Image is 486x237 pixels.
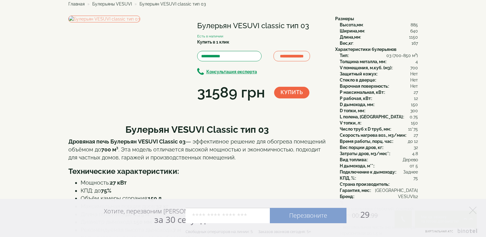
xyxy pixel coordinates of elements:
div: Свободных операторов на линии: 5 Заказов звонков сегодня: 5+ [186,229,311,234]
b: V помещения, м.куб. (м3): [340,65,392,70]
strong: 150 л [148,195,162,201]
span: 75 [413,175,418,181]
span: 885 [411,22,418,28]
span: 0.75 [410,114,418,120]
li: Мощность: [81,179,326,187]
h1: Булерьян VESUVI classic тип 03 [197,22,326,30]
span: Дерево [403,157,418,163]
span: 4 [415,59,418,65]
a: Булерьяны VESUVI [92,2,132,6]
p: — эффективное решение для обогрева помещений объёмом до . Эта модель отличается высокой мощностью... [68,138,326,161]
strong: Дровяная печь Булерьян VESUVI Classic 03 [68,138,186,145]
b: Затраты дров, м3/мес*: [340,151,390,156]
div: : [340,187,418,193]
b: Страна производитель: [340,182,389,187]
span: 300 [410,108,418,114]
span: от 5 [410,163,418,169]
span: 03 (700-850 м³) [386,52,418,59]
b: Вес порции дров, кг: [340,145,383,150]
div: : [340,65,418,71]
b: Число труб x D труб, мм: [340,127,391,132]
div: 31589 грн [197,82,265,103]
span: Виртуальная АТС [425,229,453,233]
b: L полена, [GEOGRAPHIC_DATA]: [340,114,404,119]
b: Булерьян VESUVI Classic тип 03 [125,124,269,135]
span: Нет [410,83,418,89]
span: Заднее [403,169,418,175]
div: : [340,77,418,83]
b: КПД, %: [340,176,355,181]
b: Подключение к дымоходу: [340,170,396,174]
span: 150 [411,120,418,126]
div: : [340,144,418,151]
b: Бренд: [340,194,354,199]
div: : [340,59,418,65]
a: Главная [68,2,85,6]
b: Характеристики булерьянов [335,47,396,52]
div: : [340,71,418,77]
span: [GEOGRAPHIC_DATA] [375,187,418,193]
li: КПД: до [81,187,326,195]
strong: 27 кВт [110,179,127,186]
div: : [340,157,418,163]
b: Стекло в дверце: [340,78,376,82]
div: : [340,34,418,40]
div: : [340,83,418,89]
span: 11*75 [408,126,418,132]
b: Скорость нагрева воз., м3/мин: [340,133,406,138]
small: Есть в наличии [197,34,223,38]
span: :99 [369,212,378,220]
b: Тип: [340,53,348,58]
span: 150 [411,101,418,108]
b: Защитный кожух: [340,71,377,76]
span: 12 [414,95,418,101]
b: Высота,мм [340,22,363,27]
div: : [340,89,418,95]
div: : [340,163,418,169]
div: : [340,138,418,144]
div: : [340,101,418,108]
span: до 12 [408,138,418,144]
span: Нет [410,71,418,77]
li: Объём камеры сгорания: [81,194,326,202]
span: 12 [414,193,418,200]
b: Толщина металла, мм: [340,59,386,64]
b: P рабочая, кВт: [340,96,372,101]
b: Время работы, порц. час: [340,139,393,144]
div: : [340,95,418,101]
b: D дымохода, мм: [340,102,374,107]
strong: 700 м³ [101,146,118,153]
a: Перезвоните [270,208,346,223]
div: : [340,193,418,200]
b: V топки, л: [340,120,361,125]
div: : [340,40,418,46]
span: VESUVI [398,193,414,200]
span: 32 [414,144,418,151]
b: Длина,мм [340,35,360,40]
div: : [340,151,418,157]
b: Технические характеристики: [68,167,179,176]
b: P максимальная, кВт: [340,90,385,95]
span: 4.8 [412,151,418,157]
b: H дымохода, м**: [340,163,374,168]
span: за 30 секунд? [154,214,209,225]
div: : [340,126,418,132]
span: 167 [411,40,418,46]
div: : [340,22,418,28]
div: : [340,114,418,120]
div: : [340,181,418,187]
span: Булерьян VESUVI classic тип 03 [140,2,206,6]
span: 640 [410,28,418,34]
img: Булерьян VESUVI classic тип 03 [68,16,140,22]
div: : [340,108,418,114]
span: 29 [346,209,378,220]
span: 27 [414,132,418,138]
div: : [340,120,418,126]
b: Гарантия, мес: [340,188,370,193]
strong: 75% [101,187,111,194]
b: Варочная поверхность: [340,84,388,89]
b: D топки, мм: [340,108,365,113]
div: : [340,52,418,59]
